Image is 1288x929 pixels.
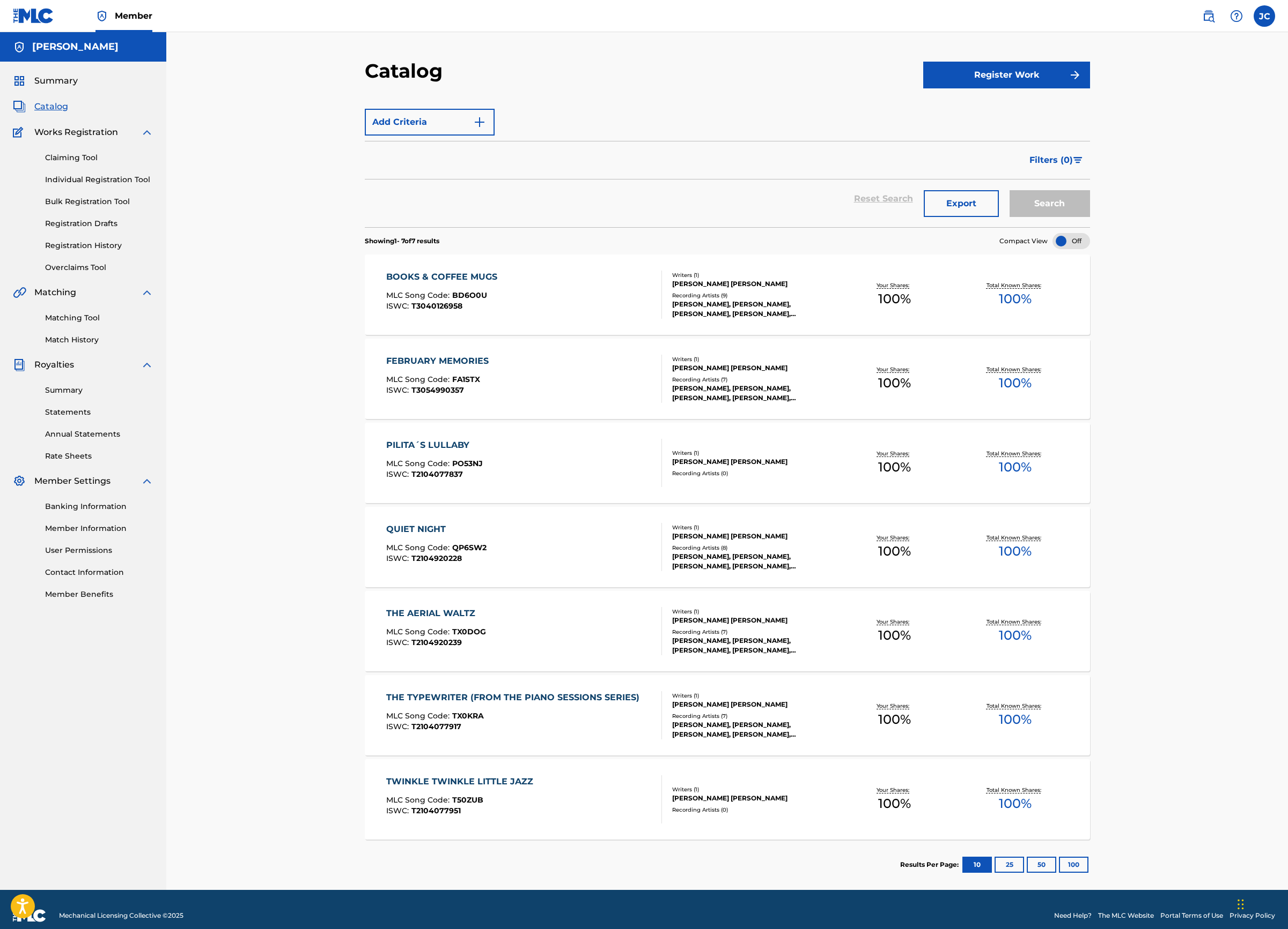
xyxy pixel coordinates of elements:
div: Recording Artists ( 0 ) [672,469,834,477]
button: 25 [995,857,1024,873]
form: Search Form [365,103,1090,227]
span: T50ZUB [452,795,483,805]
img: MLC Logo [13,8,54,24]
button: Register Work [923,62,1090,88]
span: T2104077917 [411,722,461,731]
span: Member [115,10,152,22]
img: Catalog [13,100,26,113]
img: search [1202,10,1215,23]
img: expand [141,475,153,488]
a: Annual Statements [45,429,153,440]
span: T2104920239 [411,638,462,647]
div: Recording Artists ( 0 ) [672,806,834,814]
a: Banking Information [45,501,153,512]
div: Recording Artists ( 7 ) [672,628,834,636]
a: CatalogCatalog [13,100,68,113]
img: Works Registration [13,126,27,139]
div: Help [1226,5,1247,27]
a: FEBRUARY MEMORIESMLC Song Code:FA1STXISWC:T3054990357Writers (1)[PERSON_NAME] [PERSON_NAME]Record... [365,339,1090,419]
a: Summary [45,385,153,396]
a: Claiming Tool [45,152,153,163]
p: Showing 1 - 7 of 7 results [365,236,439,246]
div: Recording Artists ( 8 ) [672,544,834,552]
a: Overclaims Tool [45,262,153,273]
span: QP6SW2 [452,543,487,552]
button: 100 [1059,857,1088,873]
span: TX0KRA [452,711,484,721]
div: Writers ( 1 ) [672,449,834,457]
span: Mechanical Licensing Collective © 2025 [59,911,183,920]
div: Recording Artists ( 9 ) [672,291,834,299]
img: logo [13,909,46,922]
span: Compact View [999,236,1048,246]
span: ISWC : [386,553,411,563]
p: Your Shares: [877,534,912,542]
img: expand [141,126,153,139]
div: [PERSON_NAME], [PERSON_NAME], [PERSON_NAME], [PERSON_NAME], [PERSON_NAME] [672,720,834,739]
div: [PERSON_NAME], [PERSON_NAME], [PERSON_NAME], [PERSON_NAME], [PERSON_NAME] [672,636,834,655]
span: 100 % [999,373,1032,393]
img: filter [1073,157,1083,163]
iframe: Resource Center [1258,672,1288,761]
a: Individual Registration Tool [45,174,153,185]
h5: Jaime Córdoba [32,41,119,53]
span: ISWC : [386,469,411,479]
a: Statements [45,407,153,418]
a: SummarySummary [13,74,78,87]
div: Writers ( 1 ) [672,523,834,531]
p: Your Shares: [877,281,912,289]
img: expand [141,286,153,299]
a: Portal Terms of Use [1160,911,1223,920]
span: MLC Song Code : [386,459,452,468]
div: THE TYPEWRITER (FROM THE PIANO SESSIONS SERIES) [386,691,645,704]
span: 100 % [999,710,1032,729]
span: Filters ( 0 ) [1029,154,1073,167]
p: Total Known Shares: [987,449,1044,458]
span: 100 % [999,626,1032,645]
span: PO53NJ [452,459,483,468]
img: Top Rightsholder [95,10,108,23]
span: 100 % [878,794,911,813]
div: Writers ( 1 ) [672,271,834,279]
span: Royalties [34,358,74,371]
div: [PERSON_NAME] [PERSON_NAME] [672,793,834,803]
div: Writers ( 1 ) [672,355,834,363]
button: 10 [962,857,992,873]
span: ISWC : [386,722,411,731]
a: Need Help? [1054,911,1092,920]
span: T2104920228 [411,553,462,563]
div: [PERSON_NAME], [PERSON_NAME], [PERSON_NAME], [PERSON_NAME], [PERSON_NAME] [672,384,834,403]
img: Royalties [13,358,26,371]
a: QUIET NIGHTMLC Song Code:QP6SW2ISWC:T2104920228Writers (1)[PERSON_NAME] [PERSON_NAME]Recording Ar... [365,507,1090,587]
div: [PERSON_NAME], [PERSON_NAME], [PERSON_NAME], [PERSON_NAME], [PERSON_NAME] [672,299,834,319]
span: 100 % [878,289,911,309]
div: Recording Artists ( 7 ) [672,712,834,720]
span: Matching [34,286,76,299]
div: TWINKLE TWINKLE LITTLE JAZZ [386,775,539,788]
div: FEBRUARY MEMORIES [386,355,494,368]
iframe: Chat Widget [1234,878,1288,929]
a: Matching Tool [45,312,153,324]
div: THE AERIAL WALTZ [386,607,486,620]
span: BD6O0U [452,290,487,300]
a: THE TYPEWRITER (FROM THE PIANO SESSIONS SERIES)MLC Song Code:TX0KRAISWC:T2104077917Writers (1)[PE... [365,675,1090,755]
span: 100 % [878,458,911,477]
span: 100 % [878,373,911,393]
p: Total Known Shares: [987,786,1044,794]
p: Your Shares: [877,449,912,458]
a: Member Information [45,523,153,534]
button: 50 [1027,857,1056,873]
span: T3054990357 [411,385,464,395]
p: Total Known Shares: [987,365,1044,373]
a: Registration History [45,240,153,251]
span: FA1STX [452,374,480,384]
img: Accounts [13,41,26,54]
span: 100 % [878,626,911,645]
span: Catalog [34,100,68,113]
p: Your Shares: [877,618,912,626]
button: Export [924,190,999,217]
span: MLC Song Code : [386,543,452,552]
a: Registration Drafts [45,218,153,229]
a: The MLC Website [1098,911,1154,920]
div: [PERSON_NAME] [PERSON_NAME] [672,363,834,373]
